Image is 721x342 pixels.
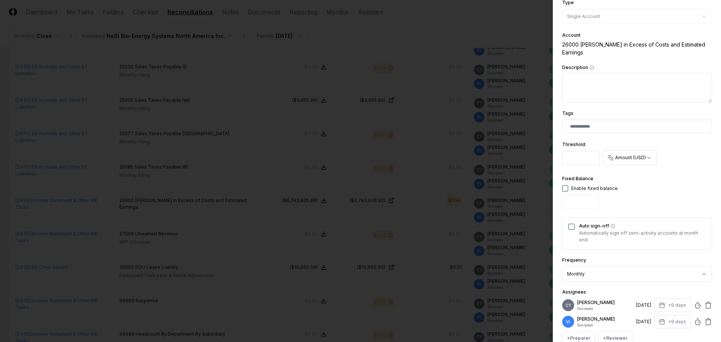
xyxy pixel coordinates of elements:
[562,65,712,70] label: Description
[571,185,618,192] div: Enable fixed balance
[636,318,651,325] div: [DATE]
[562,142,585,147] label: Threshold
[566,303,571,308] span: CY
[654,298,691,312] button: +9 days
[577,322,633,328] p: Reviewer
[579,224,706,228] label: Auto sign-off
[562,41,712,56] div: 26000 [PERSON_NAME] in Excess of Costs and Estimated Earnings
[562,289,586,295] label: Assignees
[590,65,594,70] button: Description
[562,257,586,263] label: Frequency
[577,306,633,312] p: Reviewer
[562,33,712,38] div: Account
[579,230,706,243] p: Automatically sign off zero-activity accounts at month end.
[577,299,633,306] p: [PERSON_NAME]
[611,224,615,228] button: Auto sign-off
[566,319,571,325] span: VL
[562,110,573,116] label: Tags
[562,176,593,181] label: Fixed Balance
[654,315,691,328] button: +9 days
[577,316,633,322] p: [PERSON_NAME]
[636,302,651,309] div: [DATE]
